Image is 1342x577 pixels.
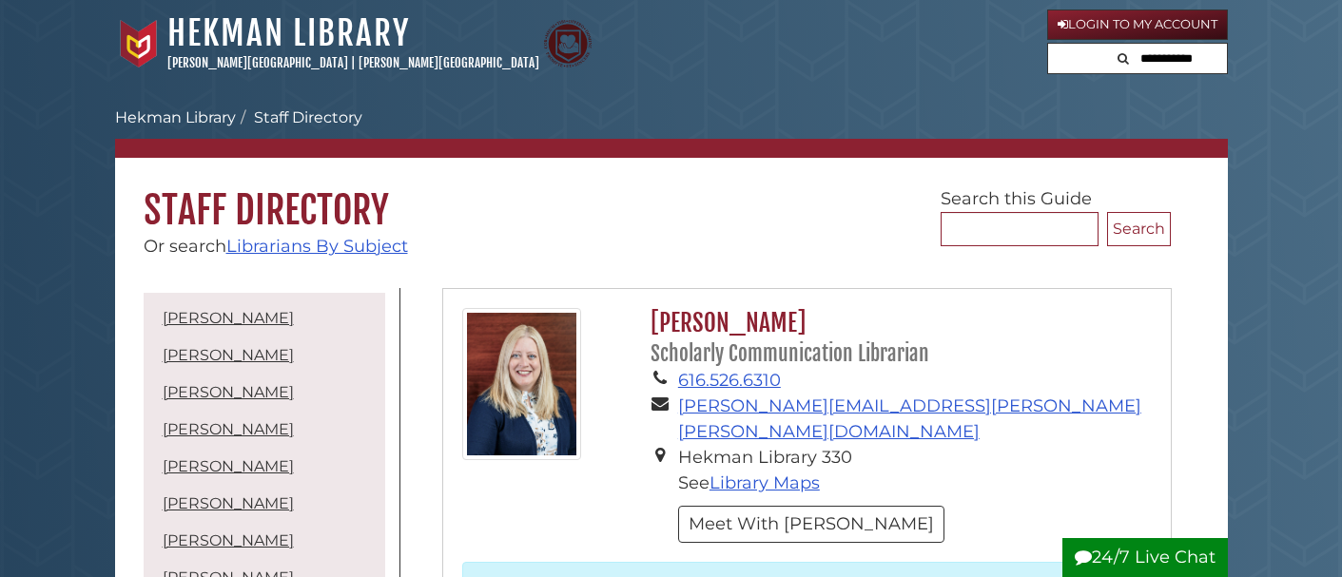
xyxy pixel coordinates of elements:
[163,383,294,401] a: [PERSON_NAME]
[226,236,408,257] a: Librarians By Subject
[163,457,294,475] a: [PERSON_NAME]
[163,494,294,512] a: [PERSON_NAME]
[1047,10,1228,40] a: Login to My Account
[678,395,1141,442] a: [PERSON_NAME][EMAIL_ADDRESS][PERSON_NAME][PERSON_NAME][DOMAIN_NAME]
[115,158,1228,234] h1: Staff Directory
[641,308,1151,368] h2: [PERSON_NAME]
[678,445,1152,496] li: Hekman Library 330 See
[1062,538,1228,577] button: 24/7 Live Chat
[1118,52,1129,65] i: Search
[167,55,348,70] a: [PERSON_NAME][GEOGRAPHIC_DATA]
[115,108,236,126] a: Hekman Library
[678,370,781,391] a: 616.526.6310
[544,20,592,67] img: Calvin Theological Seminary
[167,12,410,54] a: Hekman Library
[144,236,408,257] span: Or search
[678,506,944,543] button: Meet With [PERSON_NAME]
[359,55,539,70] a: [PERSON_NAME][GEOGRAPHIC_DATA]
[1107,212,1171,246] button: Search
[163,420,294,438] a: [PERSON_NAME]
[163,346,294,364] a: [PERSON_NAME]
[163,531,294,549] a: [PERSON_NAME]
[462,308,581,460] img: gina_bolger_125x160.jpg
[710,472,820,493] a: Library Maps
[254,108,362,126] a: Staff Directory
[163,309,294,327] a: [PERSON_NAME]
[115,20,163,67] img: Calvin University
[115,106,1228,158] nav: breadcrumb
[1112,44,1135,69] button: Search
[351,55,356,70] span: |
[651,341,929,366] small: Scholarly Communication Librarian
